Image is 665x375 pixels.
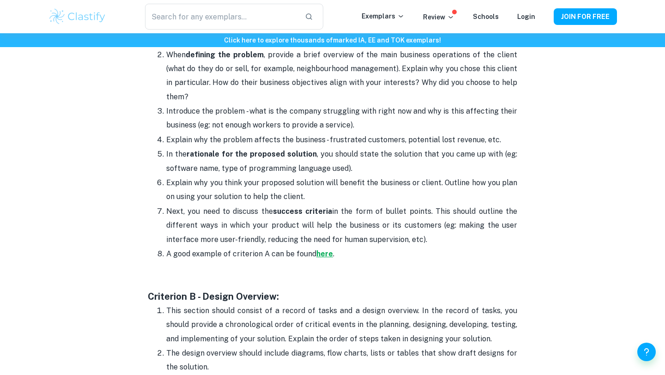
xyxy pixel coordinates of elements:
p: Explain why the problem affects the business - frustrated customers, potential lost revenue, etc. [166,133,517,147]
img: Clastify logo [48,7,107,26]
a: Login [517,13,535,20]
li: A good example of criterion A can be found . [166,247,517,261]
p: Exemplars [362,11,405,21]
button: JOIN FOR FREE [554,8,617,25]
p: When , provide a brief overview of the main business operations of the client (what do they do or... [166,48,517,104]
p: Explain why you think your proposed solution will benefit the business or client. Outline how you... [166,176,517,204]
h6: Click here to explore thousands of marked IA, EE and TOK exemplars ! [2,35,663,45]
button: Help and Feedback [637,343,656,361]
h4: Criterion B - Design Overview: [148,290,517,303]
p: In the , you should state the solution that you came up with (eg: software name, type of programm... [166,147,517,175]
a: here [316,249,333,258]
a: Schools [473,13,499,20]
strong: rationale for the proposed solution [187,150,317,158]
p: Introduce the problem - what is the company struggling with right now and why is this affecting t... [166,104,517,133]
strong: defining the problem [186,50,264,59]
strong: success criteria [273,207,332,216]
p: Next, you need to discuss the in the form of bullet points. This should outline the different way... [166,205,517,247]
p: This section should consist of a record of tasks and a design overview. In the record of tasks, y... [166,304,517,346]
p: The design overview should include diagrams, flow charts, lists or tables that show draft designs... [166,346,517,375]
p: Review [423,12,454,22]
input: Search for any exemplars... [145,4,297,30]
